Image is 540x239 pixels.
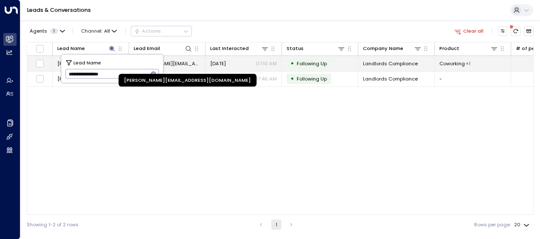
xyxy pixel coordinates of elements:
span: Toggle select row [36,75,44,83]
span: Landlords Compliance [363,60,418,67]
nav: pagination navigation [256,220,297,230]
button: Customize [498,26,508,36]
div: Company Name [363,44,403,53]
div: Lead Name [57,44,116,53]
span: Agents [30,29,47,33]
label: Rows per page: [474,221,511,228]
span: Sophie Harrington [57,75,96,82]
span: Sophie Harrington [57,60,96,67]
div: 20 [514,220,531,230]
td: - [435,72,511,86]
div: Actions [134,28,161,34]
span: Following Up [297,60,327,67]
div: Private Office [466,60,470,67]
div: Lead Name [57,44,85,53]
div: Lead Email [134,44,192,53]
div: Product [439,44,459,53]
div: Status [287,44,304,53]
button: Agents1 [27,26,67,36]
span: Landlords Compliance [363,75,418,82]
a: Leads & Conversations [27,6,91,14]
button: Archived Leads [524,26,534,36]
button: page 1 [271,220,281,230]
div: • [290,73,294,84]
div: Product [439,44,498,53]
span: Toggle select all [36,44,44,53]
button: Channel:All [79,26,120,36]
div: • [290,58,294,69]
p: 07:46 AM [255,75,277,82]
div: Button group with a nested menu [131,26,192,36]
span: There are new threads available. Refresh the grid to view the latest updates. [511,26,520,36]
div: Last Interacted [210,44,249,53]
span: Toggle select row [36,59,44,68]
span: sophie@landlordscompliance.co.uk [134,60,200,67]
span: Following Up [297,75,327,82]
div: Showing 1-2 of 2 rows [27,221,79,228]
span: Coworking [439,60,465,67]
button: Actions [131,26,192,36]
span: Lead Name [73,58,101,66]
div: Company Name [363,44,422,53]
div: Last Interacted [210,44,269,53]
span: 1 [50,28,58,34]
div: Status [287,44,345,53]
span: Channel: [79,26,120,36]
span: All [104,28,110,34]
p: 07:10 AM [256,60,277,67]
span: Sep 10, 2025 [210,60,226,67]
div: [PERSON_NAME][EMAIL_ADDRESS][DOMAIN_NAME] [118,74,256,87]
button: Clear all [451,26,487,36]
div: Lead Email [134,44,160,53]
